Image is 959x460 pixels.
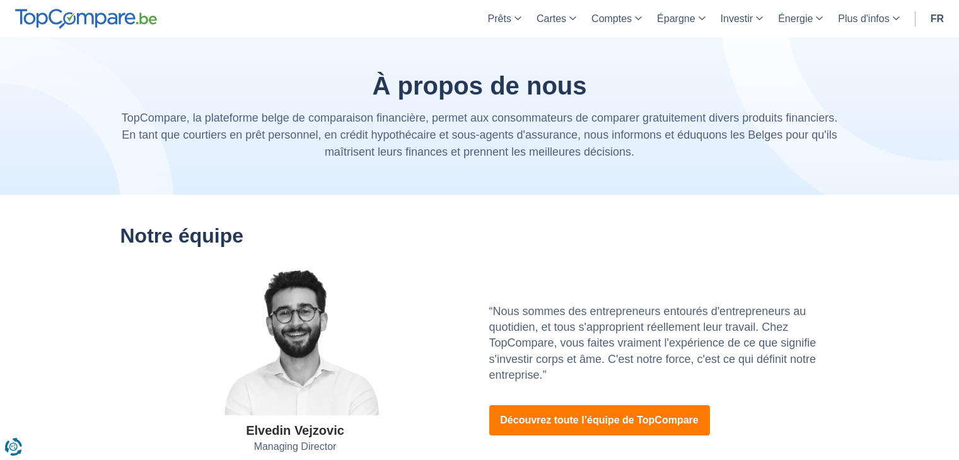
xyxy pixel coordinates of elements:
div: Elvedin Vejzovic [246,422,344,440]
a: Découvrez toute l’équipe de TopCompare [489,405,710,435]
img: Elvedin Vejzovic [194,266,396,415]
h2: Notre équipe [120,225,839,247]
h1: À propos de nous [120,72,839,100]
p: “Nous sommes des entrepreneurs entourés d'entrepreneurs au quotidien, et tous s'approprient réell... [489,304,839,383]
p: TopCompare, la plateforme belge de comparaison financière, permet aux consommateurs de comparer g... [120,110,839,161]
span: Managing Director [254,440,337,454]
img: TopCompare [15,9,157,29]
